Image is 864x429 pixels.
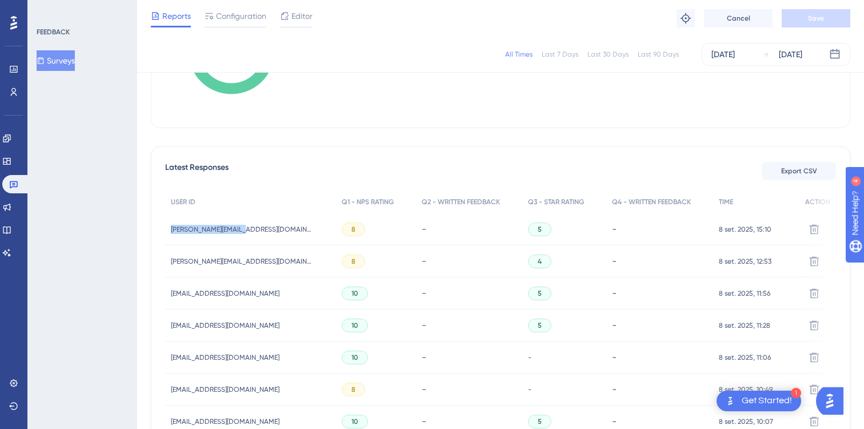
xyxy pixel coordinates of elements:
[742,395,792,407] div: Get Started!
[171,353,279,362] span: [EMAIL_ADDRESS][DOMAIN_NAME]
[791,388,801,398] div: 1
[638,50,679,59] div: Last 90 Days
[704,9,773,27] button: Cancel
[351,257,355,266] span: 8
[171,257,314,266] span: [PERSON_NAME][EMAIL_ADDRESS][DOMAIN_NAME]
[717,391,801,411] div: Open Get Started! checklist, remaining modules: 1
[351,385,355,394] span: 8
[808,14,824,23] span: Save
[528,385,531,394] span: -
[612,416,707,427] div: -
[171,417,279,426] span: [EMAIL_ADDRESS][DOMAIN_NAME]
[612,197,691,206] span: Q4 - WRITTEN FEEDBACK
[612,256,707,267] div: -
[538,257,542,266] span: 4
[762,162,836,180] button: Export CSV
[171,225,314,234] span: [PERSON_NAME][EMAIL_ADDRESS][DOMAIN_NAME]
[291,9,313,23] span: Editor
[342,197,394,206] span: Q1 - NPS RATING
[351,353,358,362] span: 10
[162,9,191,23] span: Reports
[538,289,542,298] span: 5
[37,27,70,37] div: FEEDBACK
[422,224,517,235] div: -
[612,352,707,363] div: -
[79,6,83,15] div: 4
[351,225,355,234] span: 8
[782,9,850,27] button: Save
[538,225,542,234] span: 5
[587,50,629,59] div: Last 30 Days
[612,224,707,235] div: -
[422,384,517,395] div: -
[422,416,517,427] div: -
[528,197,584,206] span: Q3 - STAR RATING
[719,353,771,362] span: 8 set. 2025, 11:06
[171,385,279,394] span: [EMAIL_ADDRESS][DOMAIN_NAME]
[216,9,266,23] span: Configuration
[351,321,358,330] span: 10
[719,197,733,206] span: TIME
[779,47,802,61] div: [DATE]
[719,225,771,234] span: 8 set. 2025, 15:10
[422,256,517,267] div: -
[538,417,542,426] span: 5
[27,3,71,17] span: Need Help?
[719,385,773,394] span: 8 set. 2025, 10:49
[422,197,500,206] span: Q2 - WRITTEN FEEDBACK
[612,288,707,299] div: -
[422,288,517,299] div: -
[351,289,358,298] span: 10
[612,384,707,395] div: -
[719,321,770,330] span: 8 set. 2025, 11:28
[727,14,750,23] span: Cancel
[422,352,517,363] div: -
[805,197,830,206] span: ACTION
[719,417,773,426] span: 8 set. 2025, 10:07
[505,50,533,59] div: All Times
[723,394,737,408] img: launcher-image-alternative-text
[538,321,542,330] span: 5
[528,353,531,362] span: -
[816,384,850,418] iframe: UserGuiding AI Assistant Launcher
[711,47,735,61] div: [DATE]
[781,166,817,176] span: Export CSV
[542,50,578,59] div: Last 7 Days
[351,417,358,426] span: 10
[171,197,195,206] span: USER ID
[165,161,229,181] span: Latest Responses
[719,289,770,298] span: 8 set. 2025, 11:56
[719,257,771,266] span: 8 set. 2025, 12:53
[171,289,279,298] span: [EMAIL_ADDRESS][DOMAIN_NAME]
[612,320,707,331] div: -
[422,320,517,331] div: -
[37,50,75,71] button: Surveys
[171,321,279,330] span: [EMAIL_ADDRESS][DOMAIN_NAME]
